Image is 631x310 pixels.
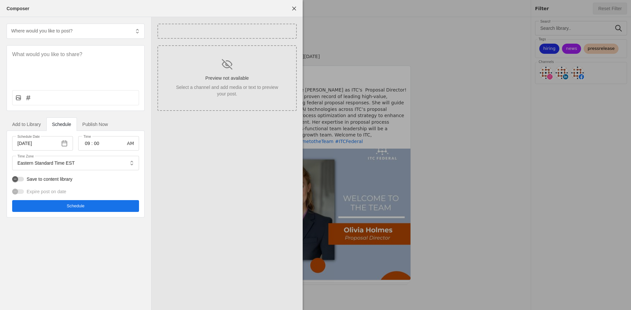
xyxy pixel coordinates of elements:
label: Expire post on date [24,188,66,195]
input: Minutes [93,139,101,147]
div: Select a channel and add media or text to preview your post. [175,84,280,97]
button: Select Timezone [126,157,138,169]
span: Publish Now [82,122,108,127]
span: : [91,140,93,147]
input: Where would you like to post? [11,27,130,35]
span: Add to Library [12,122,41,127]
button: List channels [131,25,143,37]
span: Schedule [67,203,84,209]
input: Hours [83,139,91,147]
label: Save to content library [24,176,72,182]
div: Preview not available [205,75,249,81]
span: Schedule [52,122,71,127]
mat-label: Time [83,134,91,139]
mat-label: Time Zone [17,153,34,159]
button: AM [125,137,136,149]
div: Composer [7,5,29,12]
button: Schedule [12,200,139,212]
mat-label: Schedule Date [17,134,40,139]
